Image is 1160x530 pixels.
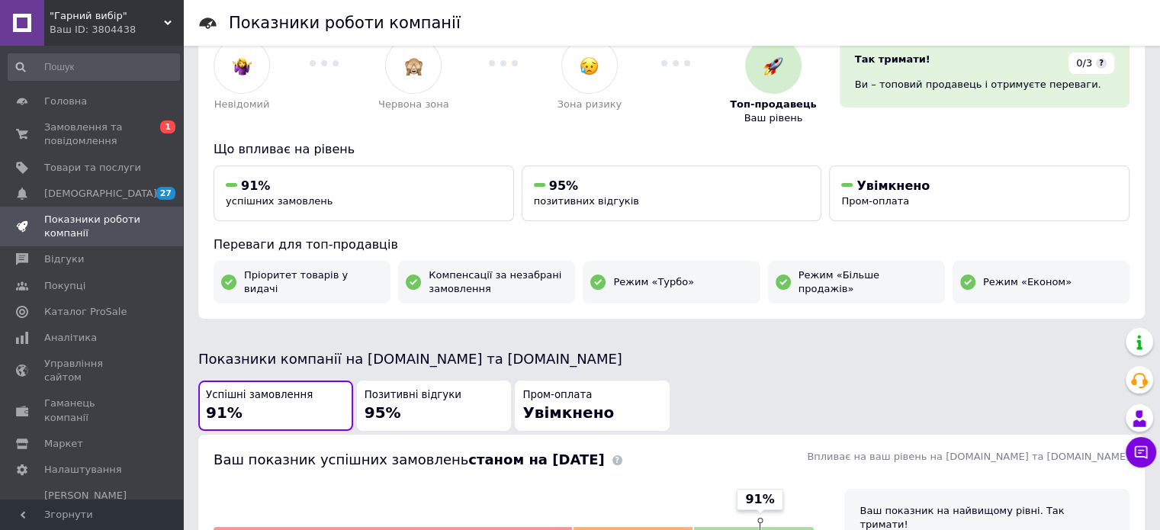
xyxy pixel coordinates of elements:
[44,437,83,451] span: Маркет
[613,275,694,289] span: Режим «Турбо»
[198,381,353,432] button: Успішні замовлення91%
[226,195,333,207] span: успішних замовлень
[745,491,774,508] span: 91%
[983,275,1072,289] span: Режим «Економ»
[365,388,461,403] span: Позитивні відгуки
[841,195,909,207] span: Пром-оплата
[855,53,930,65] span: Так тримати!
[1096,58,1107,69] span: ?
[534,195,639,207] span: позитивних відгуків
[241,178,270,193] span: 91%
[214,237,398,252] span: Переваги для топ-продавців
[429,268,567,296] span: Компенсації за незабрані замовлення
[357,381,512,432] button: Позитивні відгуки95%
[206,388,313,403] span: Успішні замовлення
[44,187,157,201] span: [DEMOGRAPHIC_DATA]
[855,78,1114,92] div: Ви – топовий продавець і отримуєте переваги.
[807,451,1129,462] span: Впливає на ваш рівень на [DOMAIN_NAME] та [DOMAIN_NAME]
[856,178,930,193] span: Увімкнено
[156,187,175,200] span: 27
[214,451,605,467] span: Ваш показник успішних замовлень
[233,56,252,75] img: :woman-shrugging:
[44,397,141,424] span: Гаманець компанії
[522,403,614,422] span: Увімкнено
[44,357,141,384] span: Управління сайтом
[50,23,183,37] div: Ваш ID: 3804438
[558,98,622,111] span: Зона ризику
[214,98,270,111] span: Невідомий
[744,111,803,125] span: Ваш рівень
[214,142,355,156] span: Що впливає на рівень
[378,98,449,111] span: Червона зона
[580,56,599,75] img: :disappointed_relieved:
[522,388,592,403] span: Пром-оплата
[515,381,670,432] button: Пром-оплатаУвімкнено
[44,463,122,477] span: Налаштування
[44,161,141,175] span: Товари та послуги
[404,56,423,75] img: :see_no_evil:
[522,165,822,221] button: 95%позитивних відгуків
[8,53,180,81] input: Пошук
[206,403,243,422] span: 91%
[730,98,817,111] span: Топ-продавець
[829,165,1129,221] button: УвімкненоПром-оплата
[365,403,401,422] span: 95%
[244,268,383,296] span: Пріоритет товарів у видачі
[50,9,164,23] span: "Гарний вибір"
[549,178,578,193] span: 95%
[44,331,97,345] span: Аналітика
[799,268,937,296] span: Режим «Більше продажів»
[1068,53,1114,74] div: 0/3
[198,351,622,367] span: Показники компанії на [DOMAIN_NAME] та [DOMAIN_NAME]
[1126,437,1156,467] button: Чат з покупцем
[468,451,604,467] b: станом на [DATE]
[44,213,141,240] span: Показники роботи компанії
[763,56,782,75] img: :rocket:
[160,120,175,133] span: 1
[44,305,127,319] span: Каталог ProSale
[229,14,461,32] h1: Показники роботи компанії
[44,252,84,266] span: Відгуки
[44,279,85,293] span: Покупці
[44,120,141,148] span: Замовлення та повідомлення
[44,95,87,108] span: Головна
[214,165,514,221] button: 91%успішних замовлень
